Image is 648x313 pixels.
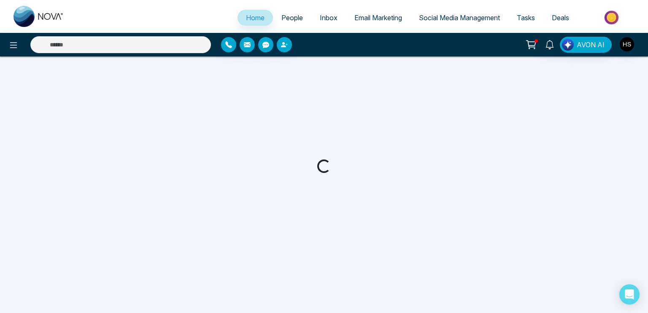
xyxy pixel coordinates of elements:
[517,13,535,22] span: Tasks
[346,10,410,26] a: Email Marketing
[311,10,346,26] a: Inbox
[419,13,500,22] span: Social Media Management
[620,37,634,51] img: User Avatar
[273,10,311,26] a: People
[320,13,337,22] span: Inbox
[560,37,612,53] button: AVON AI
[582,8,643,27] img: Market-place.gif
[238,10,273,26] a: Home
[577,40,605,50] span: AVON AI
[281,13,303,22] span: People
[543,10,578,26] a: Deals
[562,39,574,51] img: Lead Flow
[410,10,508,26] a: Social Media Management
[354,13,402,22] span: Email Marketing
[552,13,569,22] span: Deals
[508,10,543,26] a: Tasks
[246,13,265,22] span: Home
[13,6,64,27] img: Nova CRM Logo
[619,284,640,305] div: Open Intercom Messenger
